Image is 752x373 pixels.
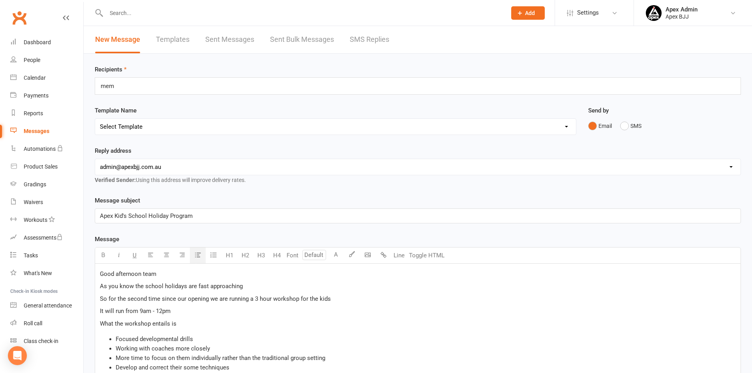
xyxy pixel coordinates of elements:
[24,234,63,241] div: Assessments
[116,345,210,352] span: Working with coaches more closely
[9,8,29,28] a: Clubworx
[10,297,83,315] a: General attendance kiosk mode
[10,315,83,332] a: Roll call
[100,212,193,219] span: Apex Kid's School Holiday Program
[666,6,698,13] div: Apex Admin
[104,7,501,19] input: Search...
[95,26,140,53] a: New Message
[95,234,119,244] label: Message
[205,26,254,53] a: Sent Messages
[588,106,609,115] label: Send by
[100,307,171,315] span: It will run from 9am - 12pm
[269,247,285,263] button: H4
[577,4,599,22] span: Settings
[24,320,42,326] div: Roll call
[116,364,229,371] span: Develop and correct their some techniques
[302,250,326,260] input: Default
[95,146,131,156] label: Reply address
[285,247,300,263] button: Font
[10,51,83,69] a: People
[221,247,237,263] button: H1
[10,193,83,211] a: Waivers
[511,6,545,20] button: Add
[100,283,243,290] span: As you know the school holidays are fast approaching
[525,10,535,16] span: Add
[24,302,72,309] div: General attendance
[10,140,83,158] a: Automations
[116,336,193,343] span: Focused developmental drills
[646,5,662,21] img: thumb_image1745496852.png
[24,110,43,116] div: Reports
[100,270,156,277] span: Good afternoon team
[100,295,331,302] span: So for the second time since our opening we are running a 3 hour workshop for the kids
[100,320,176,327] span: What the workshop entails is
[666,13,698,20] div: Apex BJJ
[24,217,47,223] div: Workouts
[10,34,83,51] a: Dashboard
[156,26,189,53] a: Templates
[10,158,83,176] a: Product Sales
[95,196,140,205] label: Message subject
[24,270,52,276] div: What's New
[237,247,253,263] button: H2
[100,81,127,91] input: Search Prospects, Members and Reports
[127,247,143,263] button: U
[24,92,49,99] div: Payments
[95,65,127,74] label: Recipients
[95,106,137,115] label: Template Name
[116,354,325,362] span: More time to focus on them individually rather than the traditional group setting
[350,26,389,53] a: SMS Replies
[24,128,49,134] div: Messages
[10,69,83,87] a: Calendar
[10,105,83,122] a: Reports
[24,338,58,344] div: Class check-in
[620,118,641,133] button: SMS
[24,39,51,45] div: Dashboard
[24,75,46,81] div: Calendar
[24,57,40,63] div: People
[10,211,83,229] a: Workouts
[407,247,446,263] button: Toggle HTML
[10,264,83,282] a: What's New
[588,118,612,133] button: Email
[24,199,43,205] div: Waivers
[95,177,246,183] span: Using this address will improve delivery rates.
[10,332,83,350] a: Class kiosk mode
[10,176,83,193] a: Gradings
[10,87,83,105] a: Payments
[328,247,344,263] button: A
[10,247,83,264] a: Tasks
[133,252,137,259] span: U
[253,247,269,263] button: H3
[270,26,334,53] a: Sent Bulk Messages
[24,252,38,259] div: Tasks
[24,163,58,170] div: Product Sales
[24,146,56,152] div: Automations
[8,346,27,365] div: Open Intercom Messenger
[95,177,136,183] strong: Verified Sender:
[10,122,83,140] a: Messages
[10,229,83,247] a: Assessments
[24,181,46,187] div: Gradings
[391,247,407,263] button: Line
